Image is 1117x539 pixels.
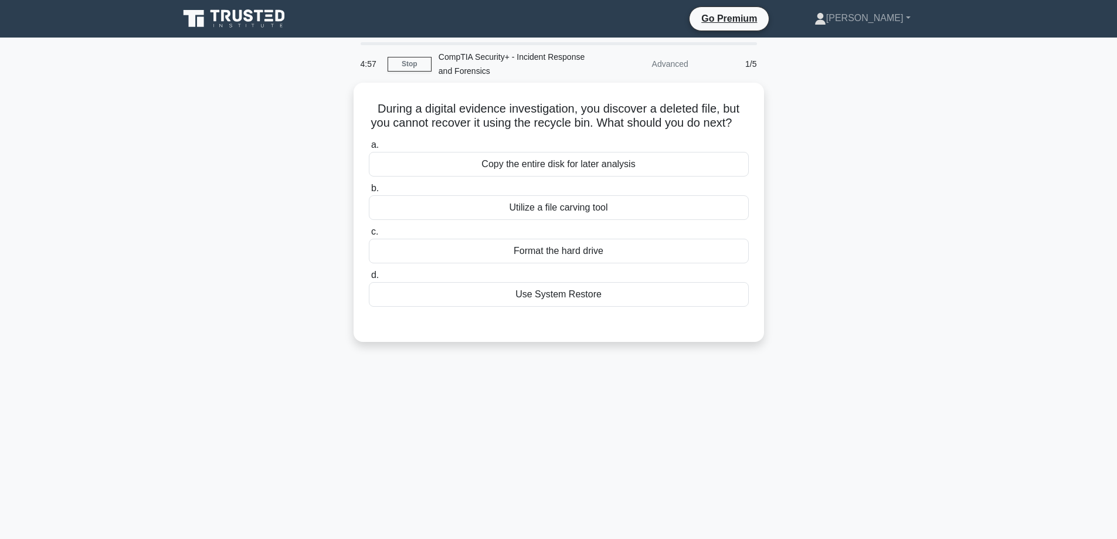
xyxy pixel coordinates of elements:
[388,57,432,72] a: Stop
[593,52,695,76] div: Advanced
[371,226,378,236] span: c.
[369,282,749,307] div: Use System Restore
[368,101,750,131] h5: During a digital evidence investigation, you discover a deleted file, but you cannot recover it u...
[371,183,379,193] span: b.
[694,11,764,26] a: Go Premium
[369,152,749,177] div: Copy the entire disk for later analysis
[695,52,764,76] div: 1/5
[786,6,939,30] a: [PERSON_NAME]
[432,45,593,83] div: CompTIA Security+ - Incident Response and Forensics
[369,239,749,263] div: Format the hard drive
[371,140,379,150] span: a.
[371,270,379,280] span: d.
[354,52,388,76] div: 4:57
[369,195,749,220] div: Utilize a file carving tool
